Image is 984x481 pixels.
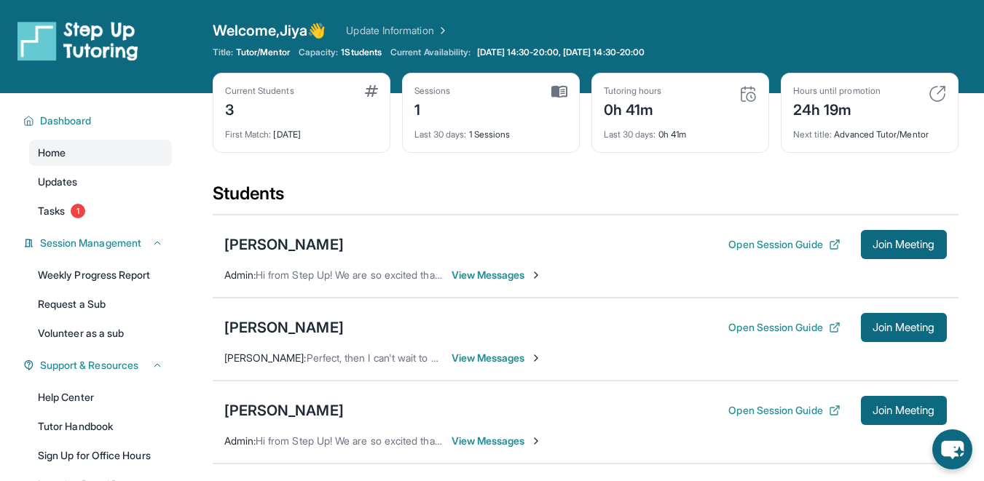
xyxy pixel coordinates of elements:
[604,129,656,140] span: Last 30 days :
[530,435,542,447] img: Chevron-Right
[225,97,294,120] div: 3
[34,114,163,128] button: Dashboard
[341,47,382,58] span: 1 Students
[861,313,947,342] button: Join Meeting
[434,23,449,38] img: Chevron Right
[365,85,378,97] img: card
[224,317,344,338] div: [PERSON_NAME]
[40,236,141,250] span: Session Management
[236,47,290,58] span: Tutor/Mentor
[346,23,448,38] a: Update Information
[414,85,451,97] div: Sessions
[224,269,256,281] span: Admin :
[224,434,256,447] span: Admin :
[861,230,947,259] button: Join Meeting
[29,442,172,469] a: Sign Up for Office Hours
[307,351,587,364] span: Perfect, then I can't wait to see [PERSON_NAME] [DATE] at 7!
[225,129,272,140] span: First Match :
[38,146,66,160] span: Home
[17,20,138,61] img: logo
[414,129,467,140] span: Last 30 days :
[739,85,757,103] img: card
[225,85,294,97] div: Current Students
[29,384,172,410] a: Help Center
[861,396,947,425] button: Join Meeting
[414,120,567,140] div: 1 Sessions
[452,434,543,448] span: View Messages
[299,47,339,58] span: Capacity:
[474,47,648,58] a: [DATE] 14:30-20:00, [DATE] 14:30-20:00
[213,47,233,58] span: Title:
[414,97,451,120] div: 1
[477,47,645,58] span: [DATE] 14:30-20:00, [DATE] 14:30-20:00
[793,129,833,140] span: Next title :
[29,320,172,346] a: Volunteer as a sub
[213,182,959,214] div: Students
[390,47,471,58] span: Current Availability:
[213,20,326,41] span: Welcome, Jiya 👋
[29,198,172,224] a: Tasks1
[530,352,542,364] img: Chevron-Right
[38,175,78,189] span: Updates
[873,323,935,332] span: Join Meeting
[225,120,378,140] div: [DATE]
[34,358,163,373] button: Support & Resources
[604,97,662,120] div: 0h 41m
[224,234,344,255] div: [PERSON_NAME]
[728,320,840,335] button: Open Session Guide
[224,351,307,364] span: [PERSON_NAME] :
[40,114,92,128] span: Dashboard
[728,403,840,418] button: Open Session Guide
[929,85,946,103] img: card
[29,140,172,166] a: Home
[728,237,840,252] button: Open Session Guide
[873,240,935,249] span: Join Meeting
[29,291,172,317] a: Request a Sub
[873,406,935,415] span: Join Meeting
[29,169,172,195] a: Updates
[29,262,172,288] a: Weekly Progress Report
[452,268,543,282] span: View Messages
[452,351,543,365] span: View Messages
[29,413,172,440] a: Tutor Handbook
[793,85,881,97] div: Hours until promotion
[38,204,65,218] span: Tasks
[932,429,972,469] button: chat-button
[604,120,757,140] div: 0h 41m
[71,204,85,218] span: 1
[793,120,946,140] div: Advanced Tutor/Mentor
[793,97,881,120] div: 24h 19m
[604,85,662,97] div: Tutoring hours
[40,358,138,373] span: Support & Resources
[34,236,163,250] button: Session Management
[224,400,344,421] div: [PERSON_NAME]
[551,85,567,98] img: card
[530,269,542,281] img: Chevron-Right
